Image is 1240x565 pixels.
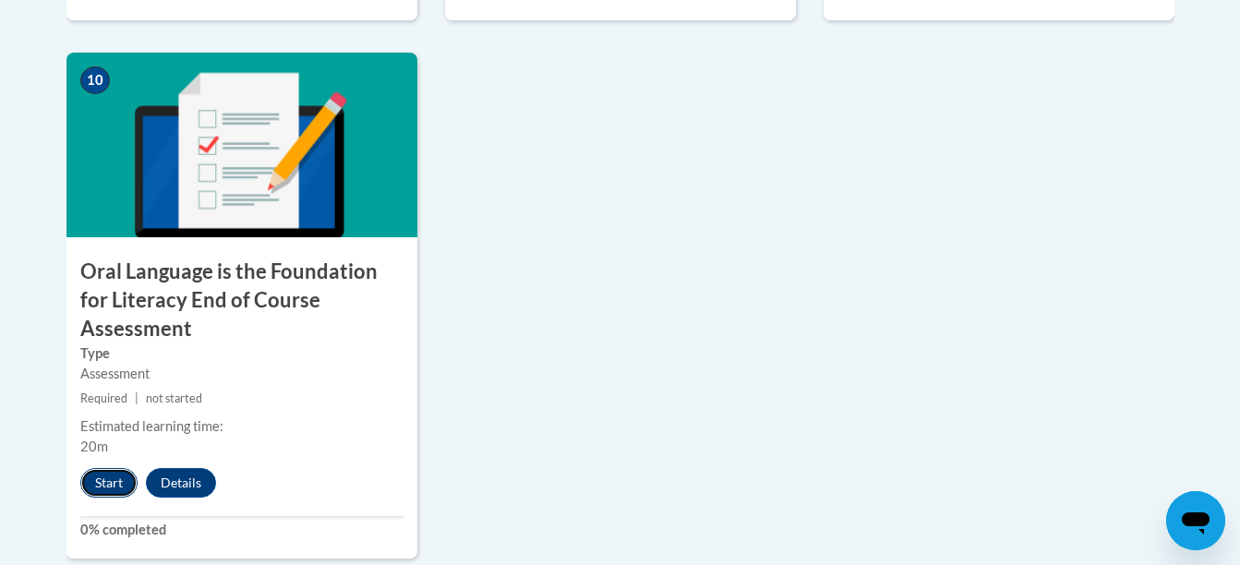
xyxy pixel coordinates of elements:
[66,258,417,343] h3: Oral Language is the Foundation for Literacy End of Course Assessment
[80,468,138,498] button: Start
[80,66,110,94] span: 10
[80,391,127,405] span: Required
[80,364,403,384] div: Assessment
[80,520,403,540] label: 0% completed
[80,343,403,364] label: Type
[146,391,202,405] span: not started
[146,468,216,498] button: Details
[135,391,138,405] span: |
[80,416,403,437] div: Estimated learning time:
[1166,491,1225,550] iframe: Button to launch messaging window
[80,439,108,454] span: 20m
[66,53,417,237] img: Course Image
